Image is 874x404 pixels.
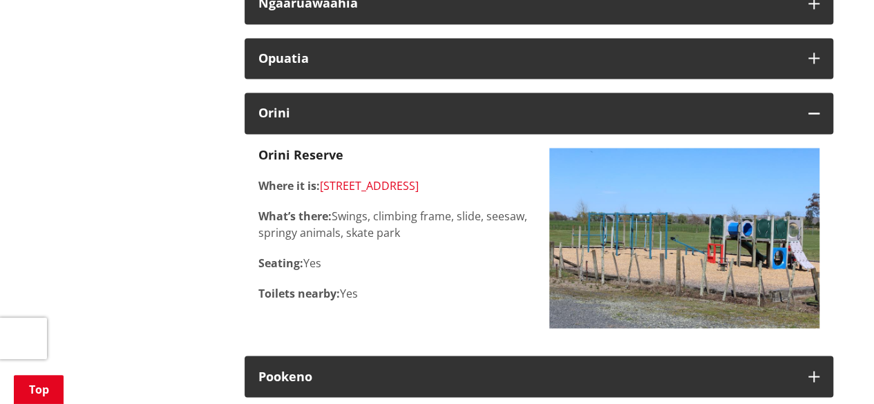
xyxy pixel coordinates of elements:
[320,177,419,193] a: [STREET_ADDRESS]
[258,254,529,271] p: Yes
[258,255,303,270] strong: Seating:
[258,207,529,240] p: Swings, climbing frame, slide, seesaw, springy animals, skate park
[258,106,795,120] h3: Orini
[258,177,320,193] strong: Where it is:
[549,148,819,328] img: Orini-reserve-playground
[245,356,833,397] button: Pookeno
[258,285,340,300] strong: Toilets nearby:
[258,285,529,301] p: Yes
[258,208,332,223] strong: What’s there:
[258,369,795,383] h3: Pookeno
[810,346,860,396] iframe: Messenger Launcher
[258,146,343,163] strong: Orini Reserve
[245,38,833,79] button: Opuatia
[258,52,795,66] h3: Opuatia
[14,375,64,404] a: Top
[245,93,833,134] button: Orini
